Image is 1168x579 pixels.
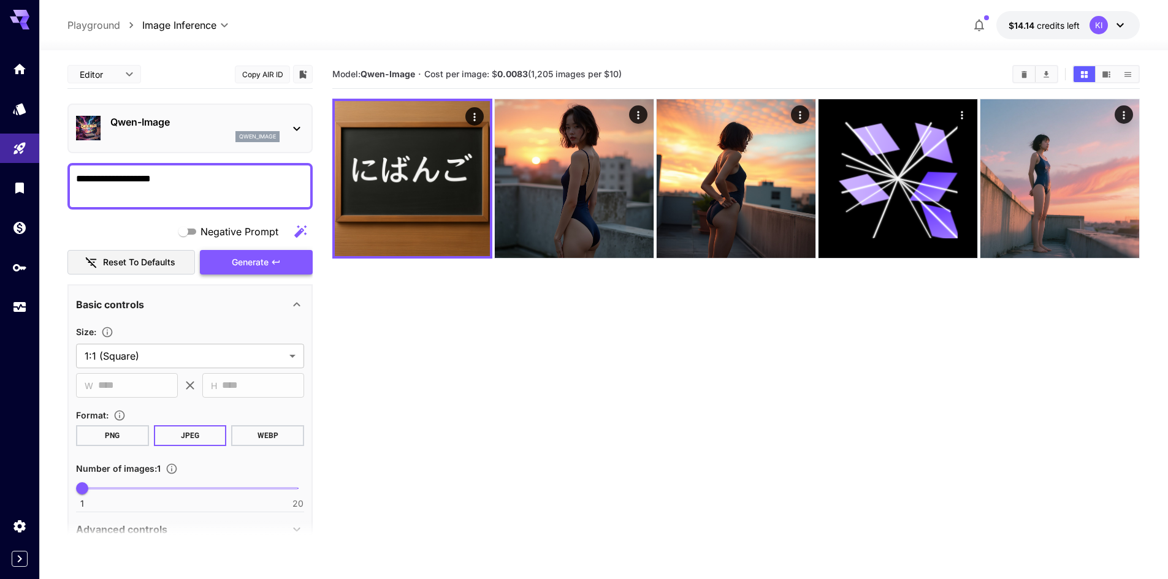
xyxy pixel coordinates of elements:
span: Generate [232,255,269,270]
button: Expand sidebar [12,551,28,567]
span: credits left [1037,20,1080,31]
span: H [211,379,217,393]
b: Qwen-Image [361,69,415,79]
button: Choose the file format for the output image. [109,409,131,422]
a: Playground [67,18,120,32]
button: Add to library [297,67,308,81]
div: Library [12,180,27,195]
div: Clear ImagesDownload All [1012,65,1058,83]
div: Playground [12,141,27,156]
p: Qwen-Image [110,115,280,129]
span: W [85,379,93,393]
span: 20 [292,498,303,510]
button: $14.13764KI [996,11,1140,39]
button: WEBP [231,425,304,446]
span: Editor [80,68,118,81]
span: Cost per image: $ (1,205 images per $10) [424,69,622,79]
span: Format : [76,410,109,420]
div: Wallet [12,220,27,235]
div: Home [12,61,27,77]
span: Image Inference [142,18,216,32]
div: Models [12,101,27,116]
p: qwen_image [239,132,276,141]
button: Copy AIR ID [235,66,290,83]
div: $14.13764 [1009,19,1080,32]
button: Specify how many images to generate in a single request. Each image generation will be charged se... [161,463,183,475]
img: Z [495,99,654,258]
div: Actions [791,105,809,124]
button: PNG [76,425,149,446]
span: $14.14 [1009,20,1037,31]
button: Generate [200,250,313,275]
div: KI [1090,16,1108,34]
span: Model: [332,69,415,79]
button: Show images in list view [1117,66,1139,82]
button: Clear Images [1013,66,1035,82]
div: Show images in grid viewShow images in video viewShow images in list view [1072,65,1140,83]
b: 0.0083 [497,69,528,79]
div: API Keys [12,260,27,275]
p: · [418,67,421,81]
div: Qwen-Imageqwen_image [76,110,304,147]
p: Basic controls [76,297,144,312]
div: Actions [465,107,484,126]
div: Settings [12,518,27,534]
div: Usage [12,300,27,315]
button: Show images in grid view [1074,66,1095,82]
button: Download All [1036,66,1057,82]
img: Z [335,101,490,256]
nav: breadcrumb [67,18,142,32]
div: Actions [629,105,647,124]
span: Size : [76,327,96,337]
span: Negative Prompt [200,224,278,239]
button: Show images in video view [1096,66,1117,82]
span: 1 [80,498,84,510]
span: Number of images : 1 [76,463,161,474]
img: 9k= [980,99,1139,258]
div: Advanced controls [76,515,304,544]
button: Adjust the dimensions of the generated image by specifying its width and height in pixels, or sel... [96,326,118,338]
button: Reset to defaults [67,250,195,275]
div: Actions [1115,105,1133,124]
div: Actions [953,105,971,124]
span: 1:1 (Square) [85,349,284,363]
img: 9k= [657,99,815,258]
div: Basic controls [76,290,304,319]
button: JPEG [154,425,227,446]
